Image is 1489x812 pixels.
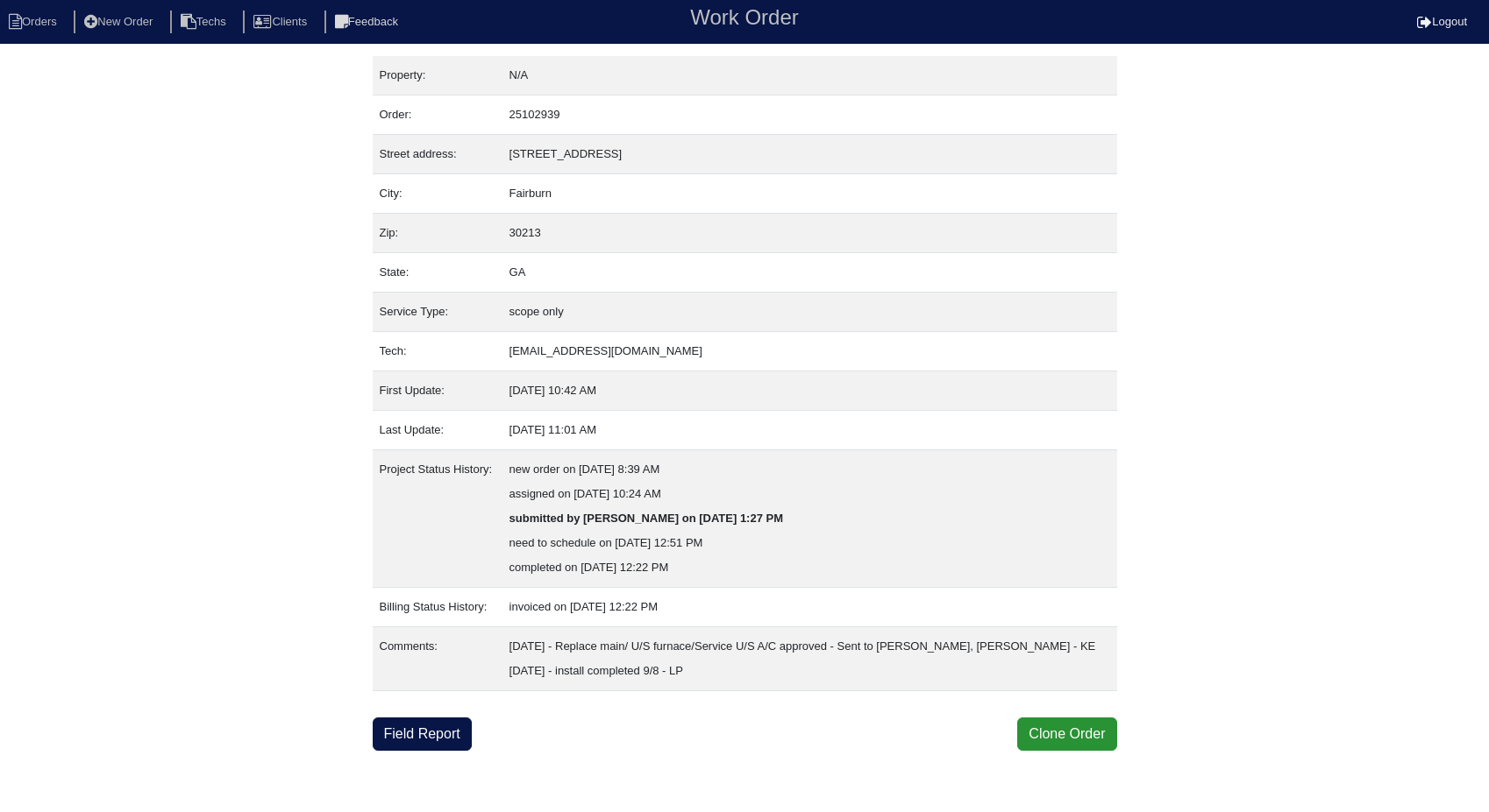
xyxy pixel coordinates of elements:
div: invoiced on [DATE] 12:22 PM [509,595,1110,619]
li: Feedback [324,11,412,34]
td: Project Status History: [373,450,502,588]
a: Field Report [373,717,472,751]
td: Service Type: [373,293,502,332]
td: [DATE] 11:01 AM [502,411,1117,450]
td: Tech: [373,332,502,371]
td: Last Update: [373,411,502,450]
a: New Order [74,15,167,28]
div: completed on [DATE] 12:22 PM [509,555,1110,580]
td: 25102939 [502,95,1117,135]
li: Clients [243,11,321,34]
button: Clone Order [1017,717,1116,751]
li: Techs [170,11,240,34]
li: New Order [74,11,167,34]
td: Fairburn [502,174,1117,214]
td: 30213 [502,214,1117,253]
td: Billing Status History: [373,588,502,627]
td: GA [502,253,1117,293]
td: City: [373,174,502,214]
td: [EMAIL_ADDRESS][DOMAIN_NAME] [502,332,1117,371]
td: [DATE] 10:42 AM [502,371,1117,411]
div: submitted by [PERSON_NAME] on [DATE] 1:27 PM [509,506,1110,531]
td: [DATE] - Replace main/ U/S furnace/Service U/S A/C approved - Sent to [PERSON_NAME], [PERSON_NAME... [502,627,1117,691]
td: Zip: [373,214,502,253]
td: Comments: [373,627,502,691]
td: State: [373,253,502,293]
td: scope only [502,293,1117,332]
td: First Update: [373,371,502,411]
div: new order on [DATE] 8:39 AM [509,457,1110,482]
td: [STREET_ADDRESS] [502,135,1117,174]
div: assigned on [DATE] 10:24 AM [509,482,1110,506]
a: Clients [243,15,321,28]
td: N/A [502,56,1117,95]
td: Order: [373,95,502,135]
a: Logout [1417,15,1467,28]
a: Techs [170,15,240,28]
td: Street address: [373,135,502,174]
td: Property: [373,56,502,95]
div: need to schedule on [DATE] 12:51 PM [509,531,1110,555]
